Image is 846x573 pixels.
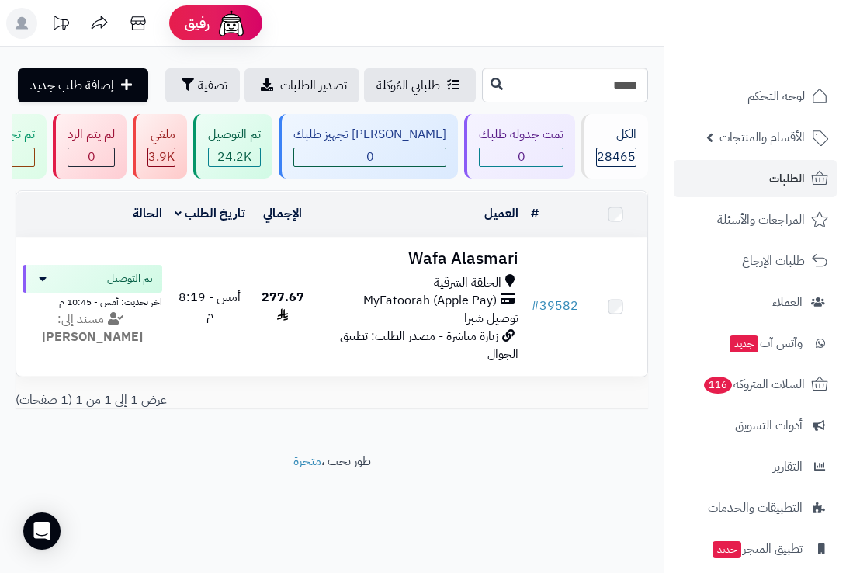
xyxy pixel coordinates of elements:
[376,76,440,95] span: طلباتي المُوكلة
[216,8,247,39] img: ai-face.png
[293,452,321,471] a: متجرة
[30,76,114,95] span: إضافة طلب جديد
[293,126,446,144] div: [PERSON_NAME] تجهيز طلبك
[165,68,240,102] button: تصفية
[68,148,114,166] span: 0
[209,148,260,166] span: 24.2K
[280,76,347,95] span: تصدير الطلبات
[41,8,80,43] a: تحديثات المنصة
[735,415,803,436] span: أدوات التسويق
[209,148,260,166] div: 24205
[11,311,174,346] div: مسند إلى:
[531,297,539,315] span: #
[294,148,446,166] span: 0
[578,114,651,179] a: الكل28465
[479,126,563,144] div: تمت جدولة طلبك
[107,271,153,286] span: تم التوصيل
[185,14,210,33] span: رفيق
[148,148,175,166] div: 3880
[674,160,837,197] a: الطلبات
[480,148,563,166] span: 0
[23,293,162,309] div: اخر تحديث: أمس - 10:45 م
[711,538,803,560] span: تطبيق المتجر
[713,541,741,558] span: جديد
[708,497,803,519] span: التطبيقات والخدمات
[190,114,276,179] a: تم التوصيل 24.2K
[18,68,148,102] a: إضافة طلب جديد
[719,127,805,148] span: الأقسام والمنتجات
[674,325,837,362] a: وآتس آبجديد
[596,126,636,144] div: الكل
[262,288,304,325] span: 277.67
[133,204,162,223] a: الحالة
[747,85,805,107] span: لوحة التحكم
[597,148,636,166] span: 28465
[363,292,497,310] span: MyFatoorah (Apple Pay)
[175,204,245,223] a: تاريخ الطلب
[434,274,501,292] span: الحلقة الشرقية
[717,209,805,231] span: المراجعات والأسئلة
[42,328,143,346] strong: [PERSON_NAME]
[674,366,837,403] a: السلات المتروكة116
[50,114,130,179] a: لم يتم الرد 0
[674,448,837,485] a: التقارير
[321,250,518,268] h3: Wafa Alasmari
[730,335,758,352] span: جديد
[364,68,476,102] a: طلباتي المُوكلة
[4,391,660,409] div: عرض 1 إلى 1 من 1 (1 صفحات)
[674,489,837,526] a: التطبيقات والخدمات
[674,201,837,238] a: المراجعات والأسئلة
[674,407,837,444] a: أدوات التسويق
[742,250,805,272] span: طلبات الإرجاع
[773,456,803,477] span: التقارير
[244,68,359,102] a: تصدير الطلبات
[208,126,261,144] div: تم التوصيل
[263,204,302,223] a: الإجمالي
[772,291,803,313] span: العملاء
[130,114,190,179] a: ملغي 3.9K
[674,530,837,568] a: تطبيق المتجرجديد
[769,168,805,189] span: الطلبات
[728,332,803,354] span: وآتس آب
[740,21,831,54] img: logo-2.png
[68,126,115,144] div: لم يتم الرد
[674,283,837,321] a: العملاء
[484,204,518,223] a: العميل
[23,512,61,550] div: Open Intercom Messenger
[531,297,578,315] a: #39582
[461,114,578,179] a: تمت جدولة طلبك 0
[340,327,518,363] span: زيارة مباشرة - مصدر الطلب: تطبيق الجوال
[464,309,518,328] span: توصيل شبرا
[674,78,837,115] a: لوحة التحكم
[531,204,539,223] a: #
[147,126,175,144] div: ملغي
[148,148,175,166] span: 3.9K
[198,76,227,95] span: تصفية
[674,242,837,280] a: طلبات الإرجاع
[179,288,241,325] span: أمس - 8:19 م
[276,114,461,179] a: [PERSON_NAME] تجهيز طلبك 0
[702,376,733,394] span: 116
[702,373,805,395] span: السلات المتروكة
